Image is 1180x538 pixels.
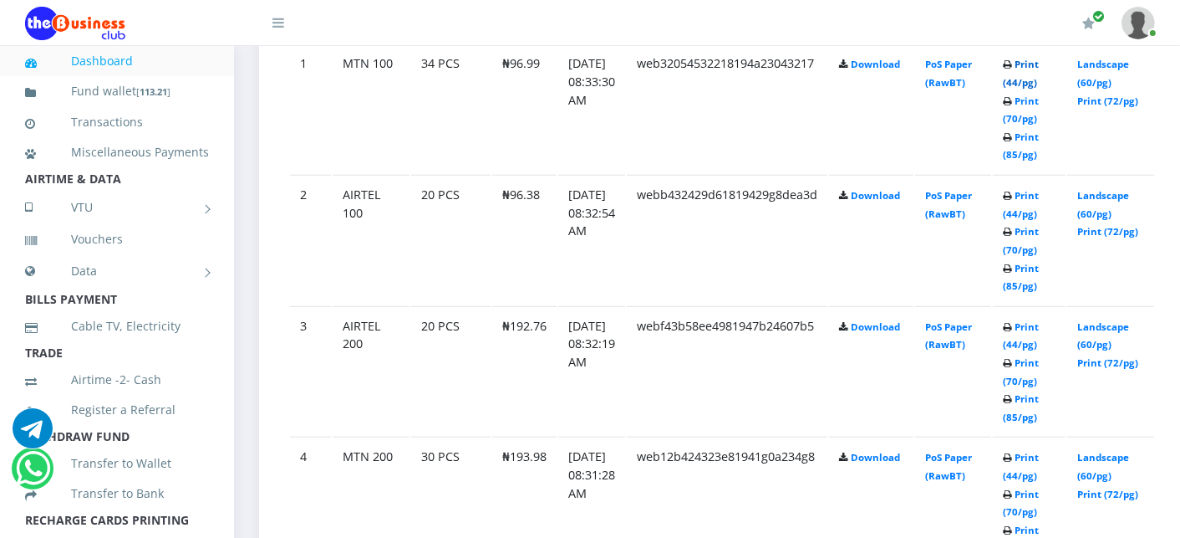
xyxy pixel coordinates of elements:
td: [DATE] 08:33:30 AM [558,44,625,173]
b: 113.21 [140,85,167,98]
span: Renew/Upgrade Subscription [1092,10,1105,23]
a: Download [851,58,900,70]
a: Chat for support [13,421,53,448]
img: Logo [25,7,125,40]
a: Dashboard [25,42,209,80]
a: Print (72/pg) [1077,488,1138,500]
a: Download [851,320,900,333]
a: Print (44/pg) [1003,451,1039,482]
td: [DATE] 08:32:19 AM [558,306,625,436]
a: Chat for support [16,461,50,489]
td: AIRTEL 200 [333,306,409,436]
td: webb432429d61819429g8dea3d [627,175,827,305]
a: Register a Referral [25,391,209,429]
small: [ ] [136,85,170,98]
td: 34 PCS [411,44,491,173]
td: [DATE] 08:32:54 AM [558,175,625,305]
a: VTU [25,187,209,228]
a: Print (70/pg) [1003,95,1039,126]
td: web32054532218194a23043217 [627,44,827,173]
td: webf43b58ee4981947b24607b5 [627,306,827,436]
a: Transfer to Bank [25,474,209,513]
a: Data [25,250,209,292]
a: Print (44/pg) [1003,320,1039,351]
td: 1 [290,44,331,173]
a: Print (72/pg) [1077,225,1138,238]
a: Fund wallet[113.21] [25,72,209,111]
td: ₦192.76 [492,306,557,436]
a: Print (85/pg) [1003,262,1039,293]
td: 2 [290,175,331,305]
a: Print (85/pg) [1003,131,1039,161]
a: Print (72/pg) [1077,95,1138,107]
a: PoS Paper (RawBT) [925,58,972,89]
a: Print (70/pg) [1003,356,1039,387]
a: Print (85/pg) [1003,392,1039,423]
td: ₦96.99 [492,44,557,173]
td: 20 PCS [411,306,491,436]
a: Landscape (60/pg) [1077,189,1129,220]
td: ₦96.38 [492,175,557,305]
td: MTN 100 [333,44,409,173]
a: Miscellaneous Payments [25,133,209,172]
a: Transfer to Wallet [25,444,209,483]
td: AIRTEL 100 [333,175,409,305]
a: Download [851,189,900,202]
i: Renew/Upgrade Subscription [1082,17,1095,30]
a: Landscape (60/pg) [1077,320,1129,351]
a: Landscape (60/pg) [1077,451,1129,482]
a: Download [851,451,900,464]
a: PoS Paper (RawBT) [925,189,972,220]
a: Cable TV, Electricity [25,307,209,346]
a: Landscape (60/pg) [1077,58,1129,89]
a: Vouchers [25,220,209,259]
a: Print (44/pg) [1003,58,1039,89]
a: PoS Paper (RawBT) [925,451,972,482]
a: Transactions [25,103,209,141]
a: Print (70/pg) [1003,225,1039,256]
a: Print (44/pg) [1003,189,1039,220]
a: Print (70/pg) [1003,488,1039,519]
img: User [1122,7,1155,39]
a: Print (72/pg) [1077,356,1138,369]
td: 3 [290,306,331,436]
a: PoS Paper (RawBT) [925,320,972,351]
td: 20 PCS [411,175,491,305]
a: Airtime -2- Cash [25,361,209,399]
